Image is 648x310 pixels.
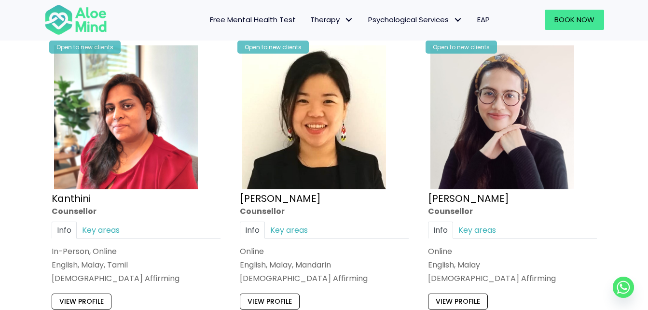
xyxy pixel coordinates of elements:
a: Key areas [265,222,313,239]
div: [DEMOGRAPHIC_DATA] Affirming [240,273,409,284]
span: Free Mental Health Test [210,14,296,25]
a: Book Now [545,10,604,30]
p: English, Malay, Mandarin [240,259,409,270]
div: Counsellor [428,206,597,217]
div: In-Person, Online [52,246,221,257]
img: Karen Counsellor [242,45,386,189]
span: Therapy: submenu [342,13,356,27]
a: TherapyTherapy: submenu [303,10,361,30]
div: [DEMOGRAPHIC_DATA] Affirming [52,273,221,284]
span: Psychological Services [368,14,463,25]
p: English, Malay, Tamil [52,259,221,270]
span: Psychological Services: submenu [451,13,465,27]
a: View profile [428,294,488,310]
img: Therapist Photo Update [430,45,574,189]
a: [PERSON_NAME] [240,192,321,205]
div: Open to new clients [426,41,497,54]
a: [PERSON_NAME] [428,192,509,205]
a: Psychological ServicesPsychological Services: submenu [361,10,470,30]
p: English, Malay [428,259,597,270]
a: Info [52,222,77,239]
div: Open to new clients [49,41,121,54]
a: Info [240,222,265,239]
img: Aloe mind Logo [44,4,107,36]
a: View profile [52,294,111,310]
div: Online [428,246,597,257]
nav: Menu [120,10,497,30]
div: [DEMOGRAPHIC_DATA] Affirming [428,273,597,284]
a: View profile [240,294,300,310]
a: Free Mental Health Test [203,10,303,30]
span: EAP [477,14,490,25]
a: Key areas [77,222,125,239]
img: Kanthini-profile [54,45,198,189]
div: Counsellor [240,206,409,217]
a: EAP [470,10,497,30]
div: Open to new clients [237,41,309,54]
a: Info [428,222,453,239]
a: Key areas [453,222,501,239]
a: Kanthini [52,192,91,205]
div: Counsellor [52,206,221,217]
span: Book Now [554,14,594,25]
div: Online [240,246,409,257]
span: Therapy [310,14,354,25]
a: Whatsapp [613,277,634,298]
